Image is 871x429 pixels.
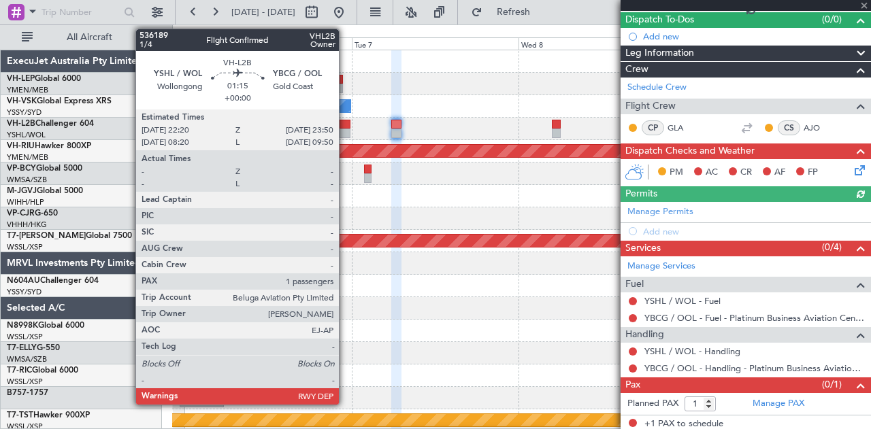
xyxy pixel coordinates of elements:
[822,12,842,27] span: (0/0)
[7,389,34,397] span: B757-1
[7,277,40,285] span: N604AU
[175,27,198,39] div: [DATE]
[7,130,46,140] a: YSHL/WOL
[7,85,48,95] a: YMEN/MEB
[15,27,148,48] button: All Aircraft
[7,366,78,375] a: T7-RICGlobal 6000
[627,397,678,411] label: Planned PAX
[7,354,47,364] a: WMSA/SZB
[668,122,698,134] a: GLA
[352,37,519,50] div: Tue 7
[7,287,42,297] a: YSSY/SYD
[7,411,33,419] span: T7-TST
[740,166,752,179] span: CR
[7,344,60,352] a: T7-ELLYG-550
[644,312,864,324] a: YBCG / OOL - Fuel - Platinum Business Aviation Centre YBCG / OOL
[625,99,676,114] span: Flight Crew
[774,166,785,179] span: AF
[7,277,99,285] a: N604AUChallenger 604
[642,120,664,135] div: CP
[808,166,818,179] span: FP
[7,232,86,240] span: T7-[PERSON_NAME]
[7,97,37,105] span: VH-VSK
[644,345,740,357] a: YSHL / WOL - Handling
[7,120,35,128] span: VH-L2B
[753,397,804,411] a: Manage PAX
[804,122,834,134] a: AJO
[7,242,43,252] a: WSSL/XSP
[7,107,42,118] a: YSSY/SYD
[822,377,842,392] span: (0/1)
[625,277,644,292] span: Fuel
[42,2,120,22] input: Trip Number
[7,142,91,150] a: VH-RIUHawker 800XP
[625,241,661,256] span: Services
[7,165,82,173] a: VP-BCYGlobal 5000
[625,143,755,159] span: Dispatch Checks and Weather
[7,187,83,195] a: M-JGVJGlobal 5000
[465,1,546,23] button: Refresh
[706,166,718,179] span: AC
[7,220,47,230] a: VHHH/HKG
[7,209,58,218] a: VP-CJRG-650
[7,97,112,105] a: VH-VSKGlobal Express XRS
[670,166,683,179] span: PM
[7,165,36,173] span: VP-BCY
[7,366,32,375] span: T7-RIC
[7,322,38,330] span: N8998K
[7,197,44,207] a: WIHH/HLP
[822,240,842,254] span: (0/4)
[643,31,864,42] div: Add new
[485,7,542,17] span: Refresh
[7,175,47,185] a: WMSA/SZB
[7,232,132,240] a: T7-[PERSON_NAME]Global 7500
[644,362,864,374] a: YBCG / OOL - Handling - Platinum Business Aviation Centre YBCG / OOL
[625,377,640,393] span: Pax
[7,187,37,195] span: M-JGVJ
[35,33,144,42] span: All Aircraft
[7,389,48,397] a: B757-1757
[7,344,37,352] span: T7-ELLY
[627,260,695,273] a: Manage Services
[7,377,43,387] a: WSSL/XSP
[7,120,94,128] a: VH-L2BChallenger 604
[184,37,351,50] div: Mon 6
[7,322,84,330] a: N8998KGlobal 6000
[7,142,35,150] span: VH-RIU
[625,46,694,61] span: Leg Information
[231,6,295,18] span: [DATE] - [DATE]
[7,411,90,419] a: T7-TSTHawker 900XP
[644,295,721,307] a: YSHL / WOL - Fuel
[7,209,35,218] span: VP-CJR
[627,81,687,95] a: Schedule Crew
[519,37,685,50] div: Wed 8
[625,327,664,343] span: Handling
[7,75,81,83] a: VH-LEPGlobal 6000
[7,152,48,162] a: YMEN/MEB
[778,120,800,135] div: CS
[625,62,648,78] span: Crew
[7,332,43,342] a: WSSL/XSP
[7,75,35,83] span: VH-LEP
[625,12,694,28] span: Dispatch To-Dos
